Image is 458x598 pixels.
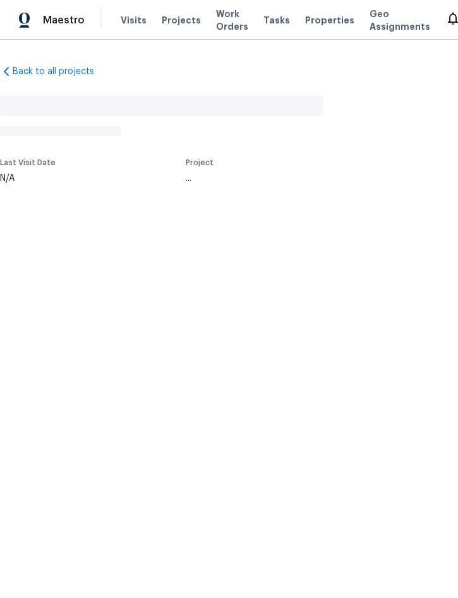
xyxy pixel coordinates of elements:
[263,16,290,25] span: Tasks
[186,174,428,183] div: ...
[216,8,248,33] span: Work Orders
[186,159,214,166] span: Project
[370,8,430,33] span: Geo Assignments
[121,14,147,27] span: Visits
[162,14,201,27] span: Projects
[43,14,85,27] span: Maestro
[305,14,354,27] span: Properties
